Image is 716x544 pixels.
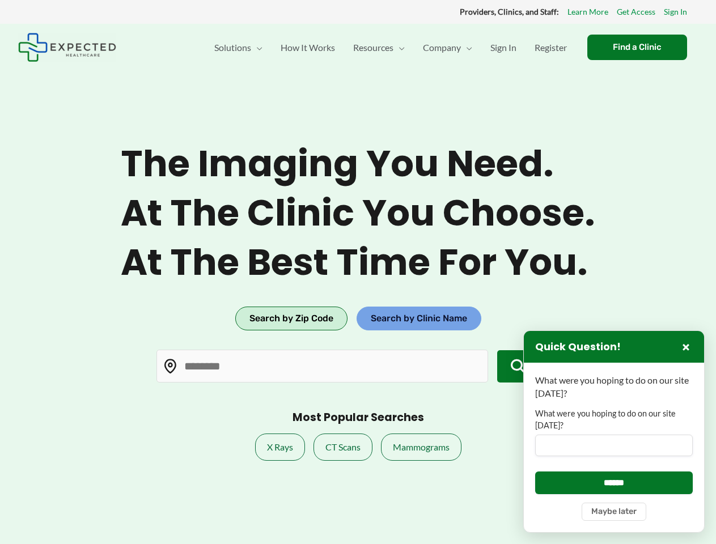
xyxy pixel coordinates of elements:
[679,340,693,354] button: Close
[664,5,687,19] a: Sign In
[587,35,687,60] a: Find a Clinic
[344,28,414,67] a: ResourcesMenu Toggle
[423,28,461,67] span: Company
[272,28,344,67] a: How It Works
[582,503,646,521] button: Maybe later
[281,28,335,67] span: How It Works
[357,307,481,330] button: Search by Clinic Name
[617,5,655,19] a: Get Access
[313,433,372,461] a: CT Scans
[535,28,567,67] span: Register
[460,7,559,16] strong: Providers, Clinics, and Staff:
[205,28,272,67] a: SolutionsMenu Toggle
[235,307,348,330] button: Search by Zip Code
[353,28,393,67] span: Resources
[393,28,405,67] span: Menu Toggle
[414,28,481,67] a: CompanyMenu Toggle
[535,408,693,431] label: What were you hoping to do on our site [DATE]?
[461,28,472,67] span: Menu Toggle
[205,28,576,67] nav: Primary Site Navigation
[526,28,576,67] a: Register
[121,142,595,186] span: The imaging you need.
[121,192,595,235] span: At the clinic you choose.
[163,359,178,374] img: Location pin
[214,28,251,67] span: Solutions
[481,28,526,67] a: Sign In
[251,28,262,67] span: Menu Toggle
[18,33,116,62] img: Expected Healthcare Logo - side, dark font, small
[293,411,424,425] h3: Most Popular Searches
[255,433,305,461] a: X Rays
[567,5,608,19] a: Learn More
[535,341,621,354] h3: Quick Question!
[535,374,693,399] p: What were you hoping to do on our site [DATE]?
[490,28,516,67] span: Sign In
[381,433,461,461] a: Mammograms
[121,241,595,284] span: At the best time for you.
